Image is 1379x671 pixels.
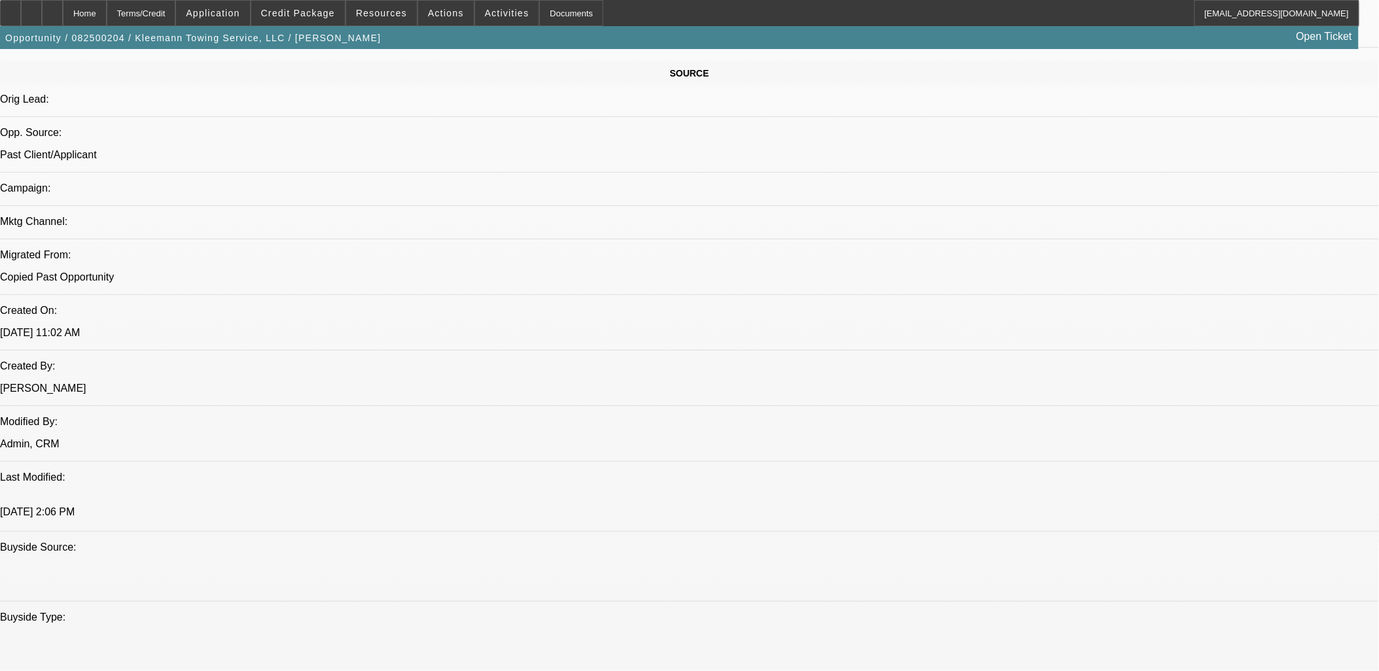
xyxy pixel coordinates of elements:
button: Application [176,1,249,26]
span: Activities [485,8,529,18]
button: Activities [475,1,539,26]
span: Application [186,8,240,18]
span: Opportunity / 082500204 / Kleemann Towing Service, LLC / [PERSON_NAME] [5,33,381,43]
span: Actions [428,8,464,18]
span: Resources [356,8,407,18]
a: Open Ticket [1291,26,1357,48]
button: Credit Package [251,1,345,26]
span: SOURCE [670,68,709,78]
button: Resources [346,1,417,26]
button: Actions [418,1,474,26]
span: Credit Package [261,8,335,18]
